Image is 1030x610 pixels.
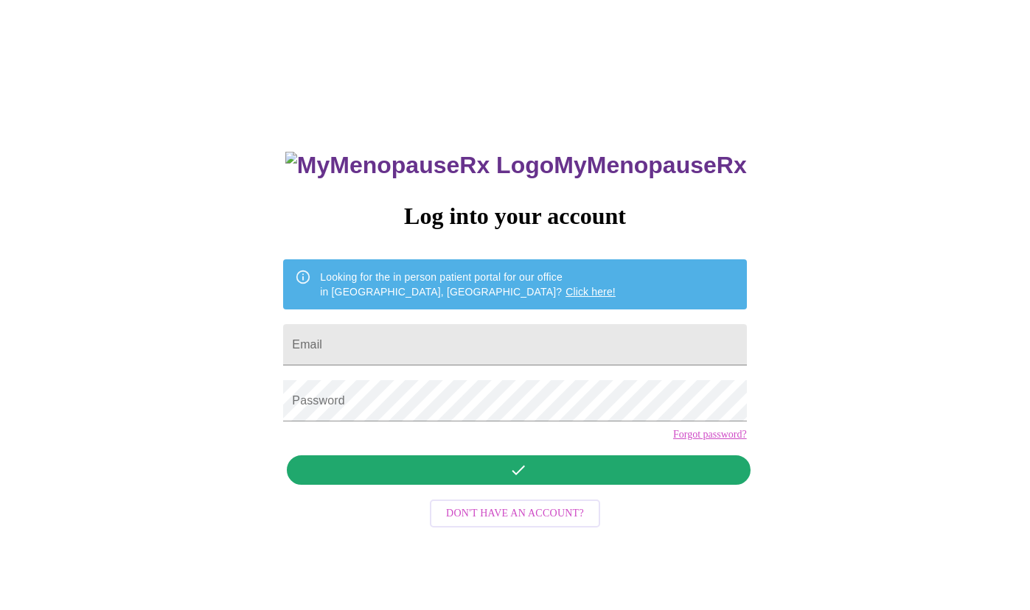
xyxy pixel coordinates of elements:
div: Looking for the in person patient portal for our office in [GEOGRAPHIC_DATA], [GEOGRAPHIC_DATA]? [320,264,616,305]
a: Don't have an account? [426,506,604,519]
a: Click here! [566,286,616,298]
a: Forgot password? [673,429,747,441]
button: Don't have an account? [430,499,600,528]
img: MyMenopauseRx Logo [285,152,554,179]
span: Don't have an account? [446,505,584,523]
h3: Log into your account [283,203,746,230]
h3: MyMenopauseRx [285,152,747,179]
